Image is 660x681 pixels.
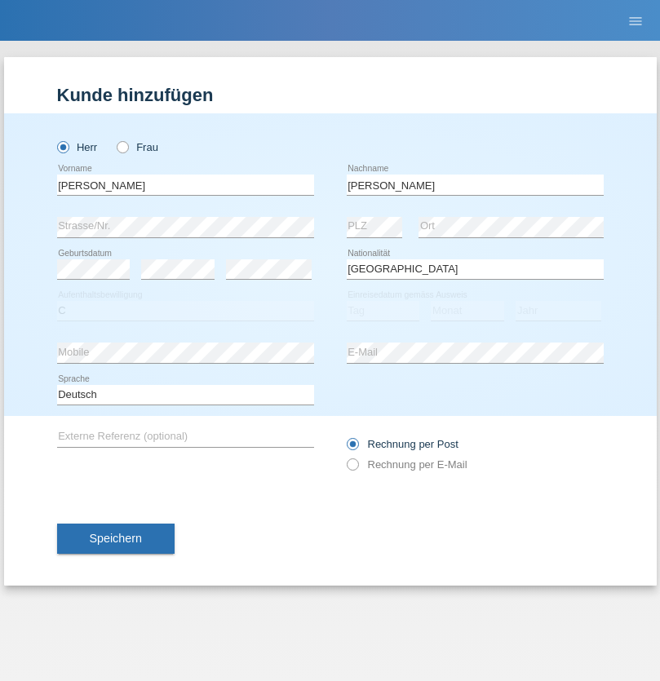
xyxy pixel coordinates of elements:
input: Herr [57,141,68,152]
label: Rechnung per E-Mail [347,458,467,471]
a: menu [619,15,652,25]
h1: Kunde hinzufügen [57,85,604,105]
input: Rechnung per Post [347,438,357,458]
label: Rechnung per Post [347,438,458,450]
label: Herr [57,141,98,153]
input: Rechnung per E-Mail [347,458,357,479]
input: Frau [117,141,127,152]
span: Speichern [90,532,142,545]
button: Speichern [57,524,175,555]
i: menu [627,13,644,29]
label: Frau [117,141,158,153]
